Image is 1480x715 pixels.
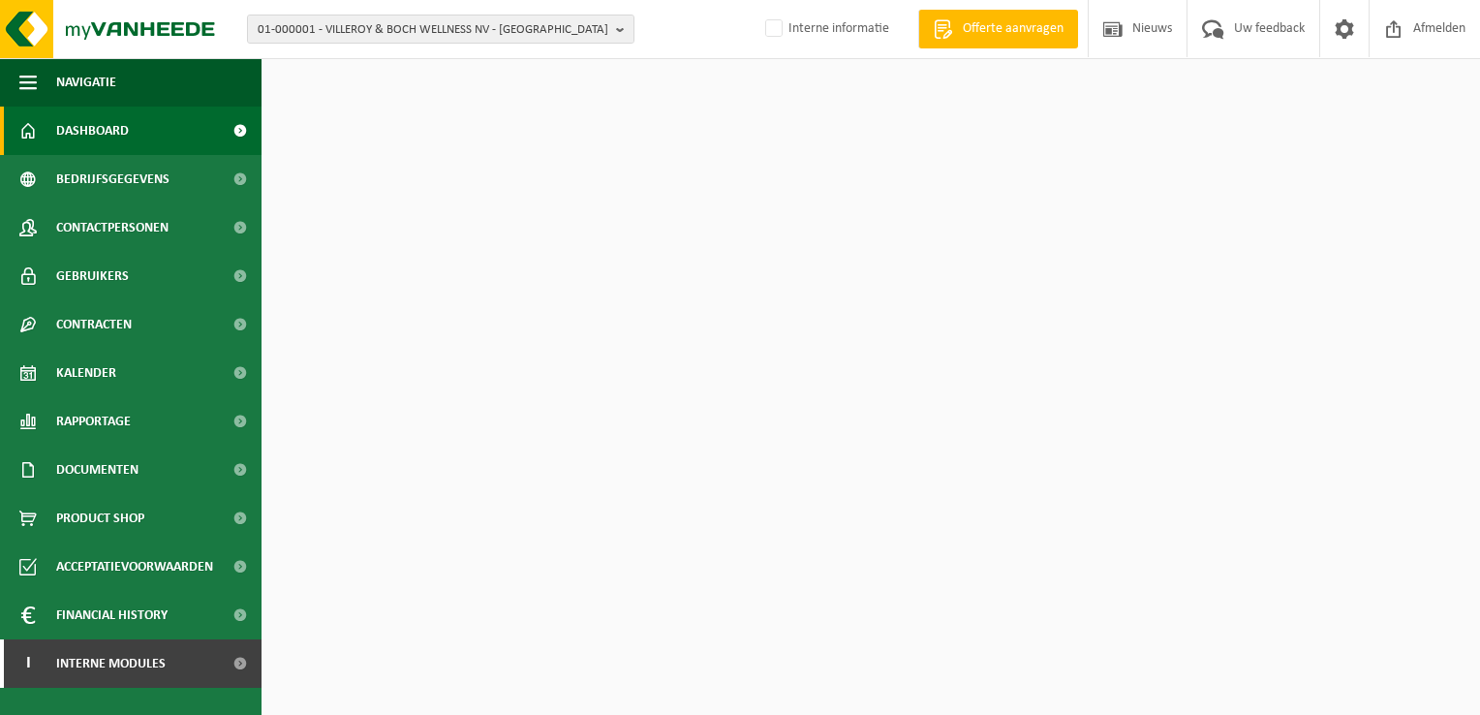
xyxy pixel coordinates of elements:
[56,446,139,494] span: Documenten
[56,155,170,203] span: Bedrijfsgegevens
[56,591,168,639] span: Financial History
[56,252,129,300] span: Gebruikers
[56,300,132,349] span: Contracten
[761,15,889,44] label: Interne informatie
[56,397,131,446] span: Rapportage
[56,494,144,543] span: Product Shop
[56,107,129,155] span: Dashboard
[918,10,1078,48] a: Offerte aanvragen
[958,19,1068,39] span: Offerte aanvragen
[258,16,608,45] span: 01-000001 - VILLEROY & BOCH WELLNESS NV - [GEOGRAPHIC_DATA]
[56,349,116,397] span: Kalender
[247,15,634,44] button: 01-000001 - VILLEROY & BOCH WELLNESS NV - [GEOGRAPHIC_DATA]
[56,58,116,107] span: Navigatie
[56,639,166,688] span: Interne modules
[56,203,169,252] span: Contactpersonen
[19,639,37,688] span: I
[56,543,213,591] span: Acceptatievoorwaarden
